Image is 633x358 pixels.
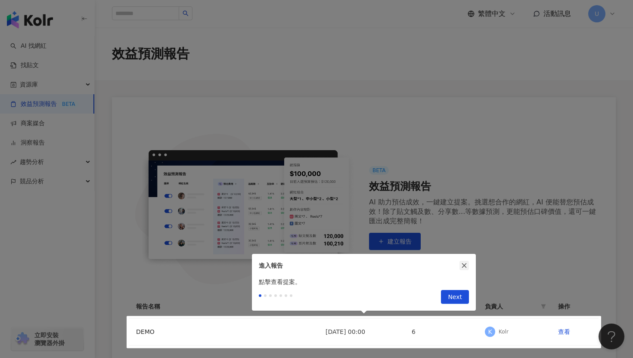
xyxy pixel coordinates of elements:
[448,290,462,304] span: Next
[459,261,469,270] button: close
[461,262,467,268] span: close
[252,277,476,287] div: 點擊查看提案。
[259,261,459,270] div: 進入報告
[441,290,469,304] button: Next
